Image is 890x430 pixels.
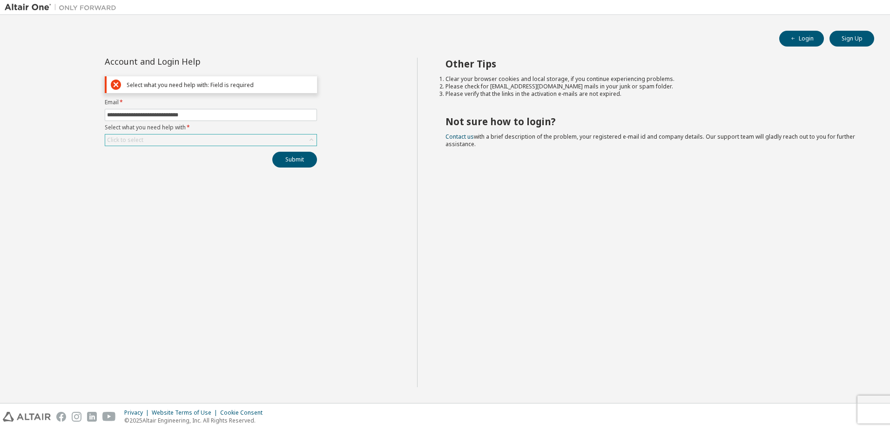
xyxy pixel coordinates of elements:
[124,417,268,424] p: © 2025 Altair Engineering, Inc. All Rights Reserved.
[87,412,97,422] img: linkedin.svg
[107,136,143,144] div: Click to select
[3,412,51,422] img: altair_logo.svg
[5,3,121,12] img: Altair One
[105,58,275,65] div: Account and Login Help
[105,134,317,146] div: Click to select
[124,409,152,417] div: Privacy
[56,412,66,422] img: facebook.svg
[102,412,116,422] img: youtube.svg
[105,99,317,106] label: Email
[72,412,81,422] img: instagram.svg
[829,31,874,47] button: Sign Up
[272,152,317,168] button: Submit
[445,133,474,141] a: Contact us
[445,133,855,148] span: with a brief description of the problem, your registered e-mail id and company details. Our suppo...
[445,58,858,70] h2: Other Tips
[152,409,220,417] div: Website Terms of Use
[779,31,824,47] button: Login
[127,81,313,88] div: Select what you need help with: Field is required
[220,409,268,417] div: Cookie Consent
[445,83,858,90] li: Please check for [EMAIL_ADDRESS][DOMAIN_NAME] mails in your junk or spam folder.
[445,75,858,83] li: Clear your browser cookies and local storage, if you continue experiencing problems.
[105,124,317,131] label: Select what you need help with
[445,90,858,98] li: Please verify that the links in the activation e-mails are not expired.
[445,115,858,128] h2: Not sure how to login?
